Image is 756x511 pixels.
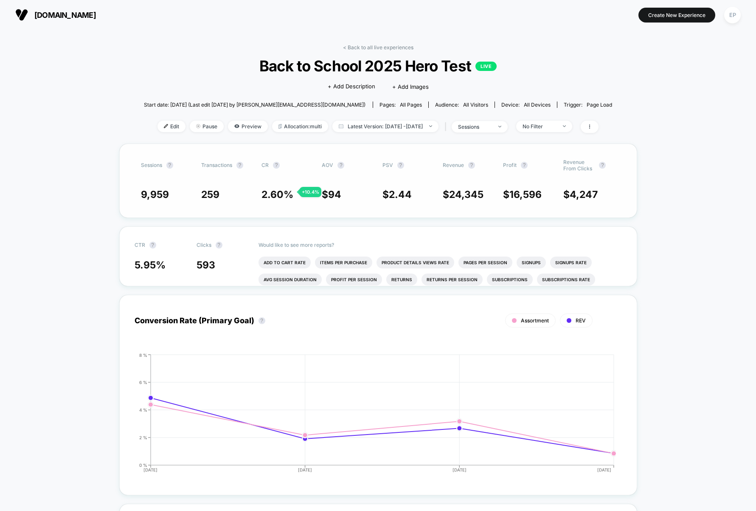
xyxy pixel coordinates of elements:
span: Allocation: multi [272,121,328,132]
span: CTR [135,242,145,248]
span: $ [382,189,412,200]
li: Add To Cart Rate [259,257,311,268]
button: ? [468,162,475,169]
span: Start date: [DATE] (Last edit [DATE] by [PERSON_NAME][EMAIL_ADDRESS][DOMAIN_NAME]) [144,102,365,108]
span: $ [503,189,542,200]
div: Audience: [435,102,488,108]
div: Trigger: [564,102,612,108]
span: Preview [228,121,268,132]
span: + Add Images [392,83,429,90]
button: ? [236,162,243,169]
div: CONVERSION_RATE [126,353,613,480]
span: [DOMAIN_NAME] [34,11,96,20]
img: end [563,125,566,127]
img: end [196,124,200,128]
span: Transactions [201,162,232,168]
li: Avg Session Duration [259,274,322,285]
li: Pages Per Session [458,257,512,268]
li: Subscriptions [487,274,533,285]
button: ? [599,162,606,169]
span: 5.95 % [135,259,166,271]
span: Revenue From Clicks [563,159,595,172]
button: Create New Experience [638,8,715,23]
span: 2.44 [389,189,412,200]
span: $ [322,189,341,200]
img: end [429,125,432,127]
div: No Filter [523,123,556,130]
tspan: 2 % [139,435,147,440]
li: Items Per Purchase [315,257,372,268]
span: CR [261,162,269,168]
span: + Add Description [328,82,375,91]
span: Revenue [443,162,464,168]
tspan: 0 % [139,462,147,467]
button: [DOMAIN_NAME] [13,8,98,22]
tspan: [DATE] [452,467,467,472]
span: REV [576,317,586,324]
span: 24,345 [449,189,483,200]
li: Profit Per Session [326,274,382,285]
span: Pause [190,121,224,132]
img: rebalance [278,124,282,129]
div: EP [724,7,741,23]
span: 16,596 [509,189,542,200]
span: Back to School 2025 Hero Test [167,57,589,75]
tspan: 4 % [139,407,147,412]
button: ? [273,162,280,169]
span: Assortment [521,317,549,324]
tspan: [DATE] [144,467,158,472]
span: Sessions [141,162,162,168]
span: 94 [328,189,341,200]
span: $ [563,189,598,200]
button: ? [149,242,156,248]
span: 4,247 [570,189,598,200]
div: + 10.4 % [300,187,321,197]
div: Pages: [379,102,422,108]
tspan: 8 % [139,352,147,357]
span: Device: [495,102,557,108]
button: ? [166,162,173,169]
li: Signups [517,257,546,268]
span: | [443,121,452,133]
span: Clicks [197,242,211,248]
tspan: [DATE] [298,467,312,472]
button: ? [397,162,404,169]
span: AOV [322,162,333,168]
a: < Back to all live experiences [343,44,413,51]
button: ? [216,242,222,248]
span: Edit [157,121,185,132]
button: EP [722,6,743,24]
li: Subscriptions Rate [537,274,595,285]
tspan: 6 % [139,379,147,384]
button: ? [521,162,528,169]
span: 259 [201,189,219,200]
img: end [498,126,501,127]
span: Profit [503,162,517,168]
span: all devices [524,102,551,108]
span: 593 [197,259,215,271]
li: Product Details Views Rate [377,257,454,268]
img: Visually logo [15,8,28,21]
div: sessions [458,124,492,130]
p: LIVE [475,62,497,71]
p: Would like to see more reports? [259,242,622,248]
span: All Visitors [463,102,488,108]
tspan: [DATE] [597,467,611,472]
button: ? [337,162,344,169]
li: Signups Rate [550,257,592,268]
button: ? [259,317,265,324]
li: Returns Per Session [422,274,483,285]
span: Page Load [587,102,612,108]
span: $ [443,189,483,200]
img: edit [164,124,168,128]
li: Returns [386,274,417,285]
span: all pages [400,102,422,108]
img: calendar [339,124,343,128]
span: PSV [382,162,393,168]
span: Latest Version: [DATE] - [DATE] [332,121,438,132]
span: 9,959 [141,189,169,200]
span: 2.60 % [261,189,293,200]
